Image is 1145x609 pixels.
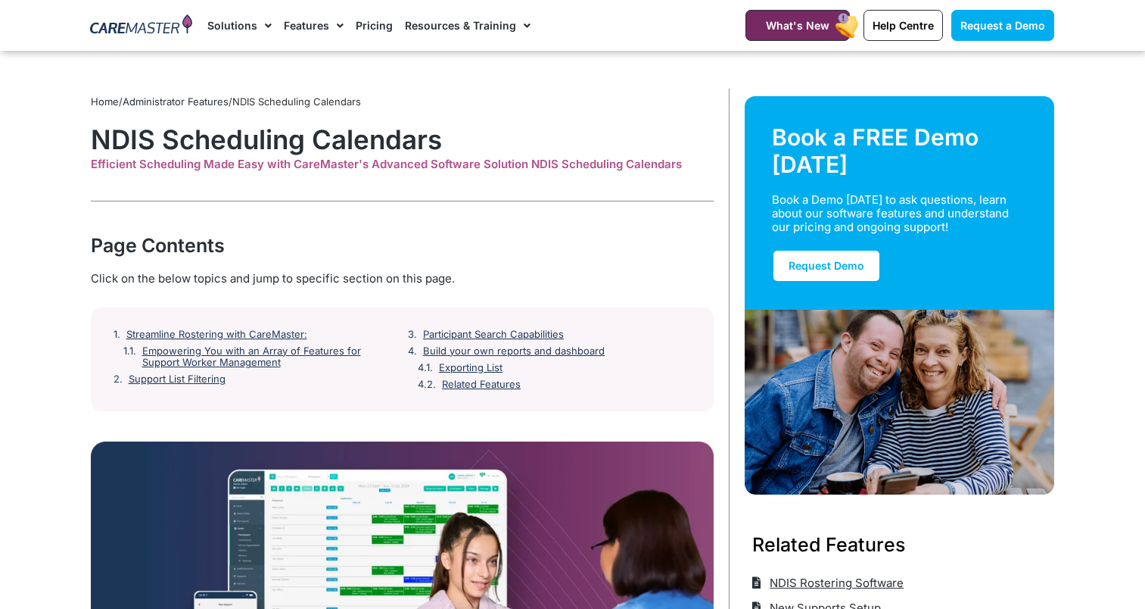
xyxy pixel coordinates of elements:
div: Book a FREE Demo [DATE] [772,123,1028,178]
span: NDIS Scheduling Calendars [232,95,361,108]
a: Support List Filtering [129,373,226,386]
a: Empowering You with an Array of Features for Support Worker Management [142,345,397,369]
a: Participant Search Capabilities [423,329,564,341]
a: Administrator Features [123,95,229,108]
span: Request Demo [789,259,864,272]
img: Support Worker and NDIS Participant out for a coffee. [745,310,1055,495]
img: CareMaster Logo [90,14,192,37]
span: / / [91,95,361,108]
a: Help Centre [863,10,943,41]
div: Book a Demo [DATE] to ask questions, learn about our software features and understand our pricing... [772,193,1010,234]
a: Streamline Rostering with CareMaster: [126,329,307,341]
a: NDIS Rostering Software [752,570,904,595]
a: Request Demo [772,249,881,283]
div: Page Contents [91,232,714,259]
div: Click on the below topics and jump to specific section on this page. [91,270,714,287]
a: Build your own reports and dashboard [423,345,605,358]
span: Help Centre [873,19,934,32]
div: Efficient Scheduling Made Easy with CareMaster's Advanced Software Solution NDIS Scheduling Calen... [91,158,714,171]
span: NDIS Rostering Software [766,570,904,595]
a: Related Features [442,379,521,391]
a: Home [91,95,119,108]
h1: NDIS Scheduling Calendars [91,123,714,155]
h3: Related Features [752,531,1047,558]
span: What's New [766,19,829,32]
a: Exporting List [439,362,502,374]
a: What's New [745,10,850,41]
span: Request a Demo [960,19,1045,32]
a: Request a Demo [951,10,1054,41]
